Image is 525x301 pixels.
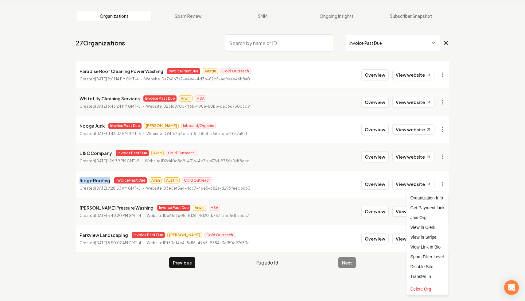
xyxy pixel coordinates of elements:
div: Delete Org [408,284,447,294]
a: View in Stripe [408,232,447,242]
div: Get Payment Link [408,203,447,213]
div: Organization Info [408,193,447,203]
div: Transfer In [408,272,447,281]
div: Disable Site [408,262,447,272]
div: Join Org [408,213,447,222]
div: Spam Filter Level [408,252,447,262]
a: View in Clerk [408,222,447,232]
a: View Link in Bio [408,242,447,252]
